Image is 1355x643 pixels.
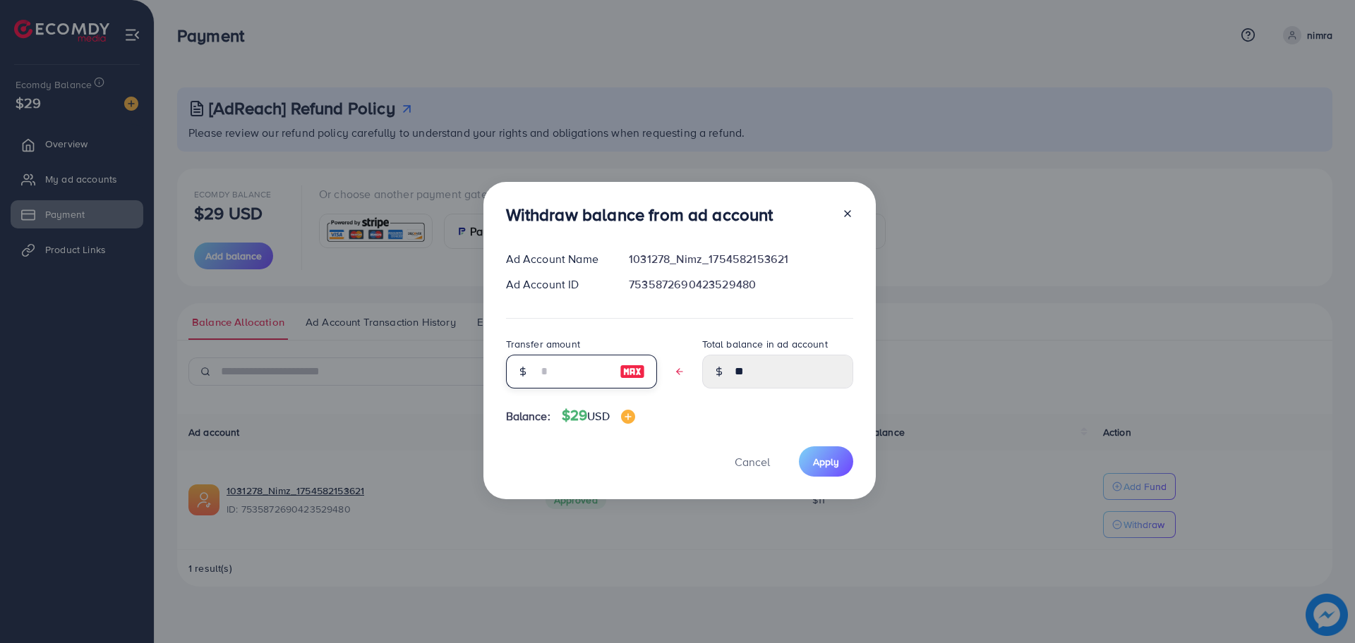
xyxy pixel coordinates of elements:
[495,276,618,293] div: Ad Account ID
[562,407,635,424] h4: $29
[506,337,580,351] label: Transfer amount
[799,446,853,477] button: Apply
[506,204,773,225] h3: Withdraw balance from ad account
[618,276,864,293] div: 7535872690423529480
[735,454,770,470] span: Cancel
[621,410,635,424] img: image
[506,408,550,424] span: Balance:
[620,363,645,380] img: image
[702,337,828,351] label: Total balance in ad account
[587,408,609,424] span: USD
[495,251,618,267] div: Ad Account Name
[618,251,864,267] div: 1031278_Nimz_1754582153621
[717,446,788,477] button: Cancel
[813,455,839,469] span: Apply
